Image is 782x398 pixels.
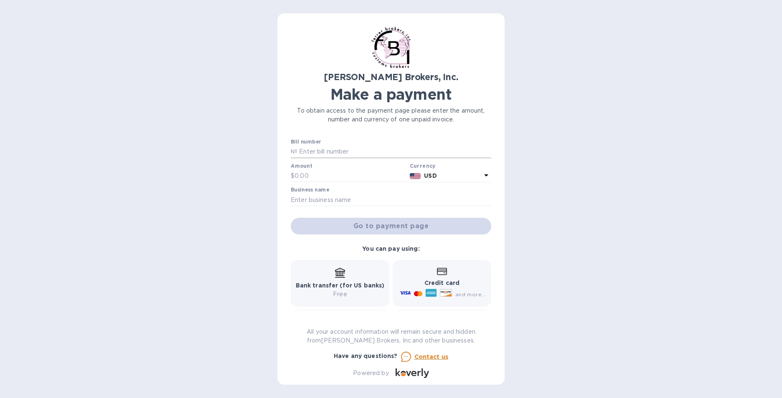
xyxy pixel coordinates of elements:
img: USD [410,173,421,179]
b: Bank transfer (for US banks) [296,282,385,289]
input: Enter bill number [297,146,491,158]
b: Currency [410,163,436,169]
p: Free [296,290,385,299]
label: Amount [291,164,312,169]
b: Have any questions? [334,353,398,359]
label: Bill number [291,140,321,145]
u: Contact us [414,353,449,360]
h1: Make a payment [291,86,491,103]
p: All your account information will remain secure and hidden from [PERSON_NAME] Brokers, Inc. and o... [291,327,491,345]
p: $ [291,171,295,180]
b: USD [424,172,437,179]
p: Powered by [353,369,388,378]
span: and more... [455,291,486,297]
b: [PERSON_NAME] Brokers, Inc. [324,72,458,82]
input: 0.00 [295,170,406,182]
label: Business name [291,188,329,193]
b: Credit card [424,280,460,286]
p: № [291,147,297,156]
input: Enter business name [291,194,491,206]
b: You can pay using: [362,245,419,252]
p: To obtain access to the payment page please enter the amount, number and currency of one unpaid i... [291,106,491,124]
